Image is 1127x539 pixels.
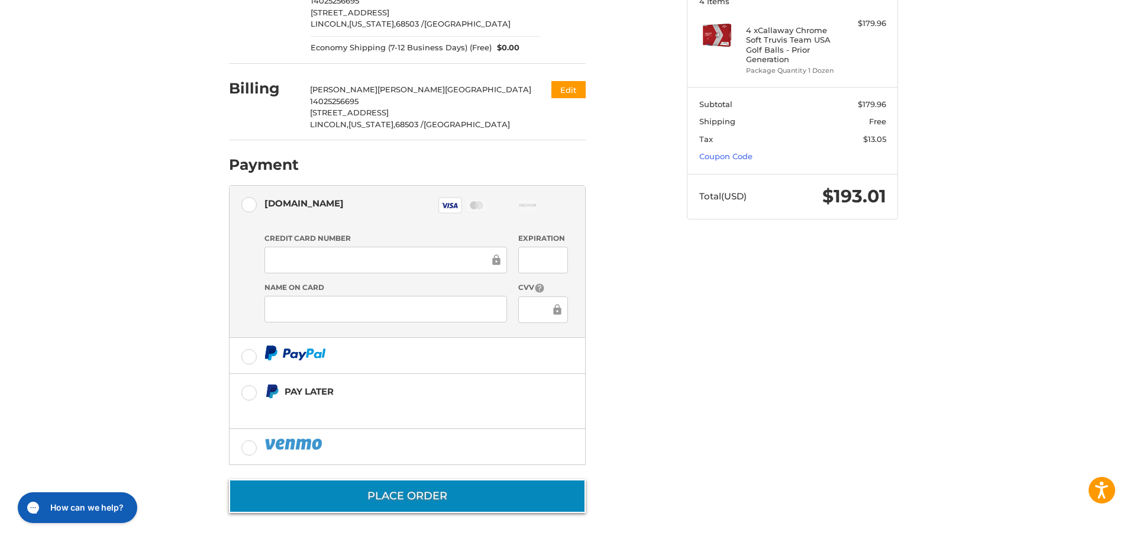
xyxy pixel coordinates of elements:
[746,25,837,64] h4: 4 x Callaway Chrome Soft Truvis Team USA Golf Balls - Prior Generation
[311,42,492,54] span: Economy Shipping (7-12 Business Days) (Free)
[12,488,141,527] iframe: Gorgias live chat messenger
[264,404,512,414] iframe: PayPal Message 1
[746,66,837,76] li: Package Quantity 1 Dozen
[310,108,389,117] span: [STREET_ADDRESS]
[377,85,531,94] span: [PERSON_NAME][GEOGRAPHIC_DATA]
[264,437,325,451] img: PayPal icon
[492,42,520,54] span: $0.00
[699,191,747,202] span: Total (USD)
[518,233,567,244] label: Expiration
[311,19,349,28] span: LINCOLN,
[424,19,511,28] span: [GEOGRAPHIC_DATA]
[229,479,586,513] button: Place Order
[396,19,424,28] span: 68503 /
[285,382,511,401] div: Pay Later
[310,85,377,94] span: [PERSON_NAME]
[699,151,753,161] a: Coupon Code
[699,117,735,126] span: Shipping
[264,233,507,244] label: Credit Card Number
[551,81,586,98] button: Edit
[699,99,732,109] span: Subtotal
[395,120,424,129] span: 68503 /
[264,384,279,399] img: Pay Later icon
[858,99,886,109] span: $179.96
[229,156,299,174] h2: Payment
[839,18,886,30] div: $179.96
[348,120,395,129] span: [US_STATE],
[349,19,396,28] span: [US_STATE],
[863,134,886,144] span: $13.05
[699,134,713,144] span: Tax
[310,96,359,106] span: 14025256695
[311,8,389,17] span: [STREET_ADDRESS]
[264,193,344,213] div: [DOMAIN_NAME]
[310,120,348,129] span: LINCOLN,
[229,79,298,98] h2: Billing
[424,120,510,129] span: [GEOGRAPHIC_DATA]
[869,117,886,126] span: Free
[1029,507,1127,539] iframe: Google Customer Reviews
[822,185,886,207] span: $193.01
[264,282,507,293] label: Name on Card
[264,346,326,360] img: PayPal icon
[518,282,567,293] label: CVV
